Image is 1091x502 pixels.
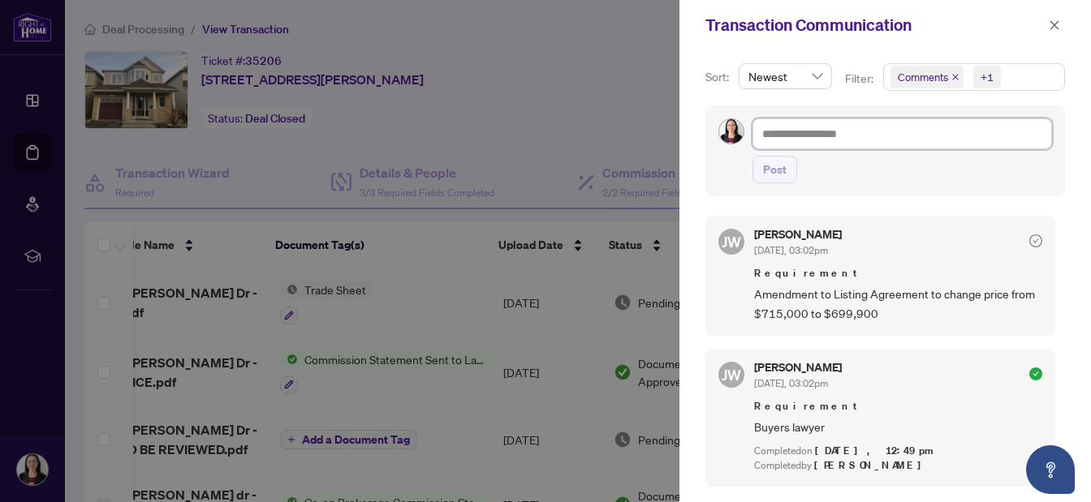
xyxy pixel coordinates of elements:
span: JW [722,363,741,386]
img: Profile Icon [719,119,744,144]
span: Amendment to Listing Agreement to change price from $715,000 to $699,900 [754,285,1042,323]
span: Comments [898,69,948,85]
div: Transaction Communication [705,13,1044,37]
span: [PERSON_NAME] [814,458,930,472]
span: check-circle [1029,367,1042,380]
span: close [1049,19,1060,31]
span: Newest [748,64,822,88]
span: JW [722,230,741,253]
div: Completed on [754,444,1042,459]
span: Requirement [754,398,1042,414]
span: Buyers lawyer [754,418,1042,436]
span: [DATE], 03:02pm [754,244,828,256]
span: close [951,73,959,81]
button: Post [752,156,797,183]
h5: [PERSON_NAME] [754,362,842,373]
span: [DATE], 03:02pm [754,377,828,389]
button: Open asap [1026,445,1075,494]
h5: [PERSON_NAME] [754,229,842,240]
div: Completed by [754,458,1042,474]
p: Sort: [705,68,732,86]
span: check-circle [1029,234,1042,247]
span: [DATE], 12:49pm [815,444,936,457]
span: Comments [890,66,964,88]
p: Filter: [845,70,876,88]
span: Requirement [754,265,1042,281]
div: +1 [981,69,994,85]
